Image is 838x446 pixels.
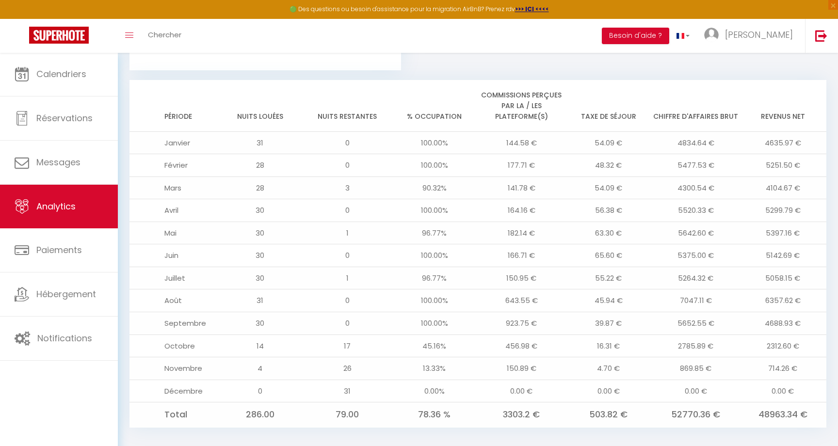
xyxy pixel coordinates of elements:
[652,357,740,380] td: 869.85 €
[304,131,391,154] td: 0
[652,244,740,267] td: 5375.00 €
[565,222,652,244] td: 63.30 €
[391,176,478,199] td: 90.32%
[565,289,652,312] td: 45.94 €
[739,402,826,427] td: 48963.34 €
[141,19,189,53] a: Chercher
[36,288,96,300] span: Hébergement
[739,289,826,312] td: 6357.62 €
[652,402,740,427] td: 52770.36 €
[37,332,92,344] span: Notifications
[478,289,565,312] td: 643.55 €
[304,80,391,132] th: Nuits restantes
[565,380,652,402] td: 0.00 €
[478,357,565,380] td: 150.89 €
[217,312,304,335] td: 30
[565,176,652,199] td: 54.09 €
[129,154,217,177] td: Février
[515,5,549,13] a: >>> ICI <<<<
[478,80,565,132] th: Commissions perçues par la / les plateforme(s)
[217,402,304,427] td: 286.00
[652,80,740,132] th: Chiffre d'affaires brut
[739,199,826,222] td: 5299.79 €
[478,380,565,402] td: 0.00 €
[704,28,719,42] img: ...
[478,402,565,427] td: 3303.2 €
[739,131,826,154] td: 4635.97 €
[391,154,478,177] td: 100.00%
[652,176,740,199] td: 4300.54 €
[565,80,652,132] th: Taxe de séjour
[652,222,740,244] td: 5642.60 €
[36,200,76,212] span: Analytics
[129,199,217,222] td: Avril
[304,334,391,357] td: 17
[478,131,565,154] td: 144.58 €
[565,131,652,154] td: 54.09 €
[129,289,217,312] td: Août
[304,357,391,380] td: 26
[652,154,740,177] td: 5477.53 €
[129,80,217,132] th: Période
[652,131,740,154] td: 4834.64 €
[739,222,826,244] td: 5397.16 €
[304,312,391,335] td: 0
[304,199,391,222] td: 0
[217,131,304,154] td: 31
[391,222,478,244] td: 96.77%
[217,267,304,289] td: 30
[652,267,740,289] td: 5264.32 €
[602,28,669,44] button: Besoin d'aide ?
[739,80,826,132] th: Revenus net
[739,154,826,177] td: 5251.50 €
[478,334,565,357] td: 456.98 €
[652,380,740,402] td: 0.00 €
[304,154,391,177] td: 0
[129,312,217,335] td: Septembre
[304,176,391,199] td: 3
[478,244,565,267] td: 166.71 €
[304,289,391,312] td: 0
[391,199,478,222] td: 100.00%
[304,380,391,402] td: 31
[304,222,391,244] td: 1
[391,289,478,312] td: 100.00%
[129,334,217,357] td: Octobre
[217,244,304,267] td: 30
[217,154,304,177] td: 28
[304,267,391,289] td: 1
[129,244,217,267] td: Juin
[478,222,565,244] td: 182.14 €
[565,199,652,222] td: 56.38 €
[391,267,478,289] td: 96.77%
[217,289,304,312] td: 31
[739,176,826,199] td: 4104.67 €
[815,30,827,42] img: logout
[391,380,478,402] td: 0.00%
[391,312,478,335] td: 100.00%
[478,176,565,199] td: 141.78 €
[217,357,304,380] td: 4
[565,244,652,267] td: 65.60 €
[739,244,826,267] td: 5142.69 €
[391,131,478,154] td: 100.00%
[217,334,304,357] td: 14
[565,402,652,427] td: 503.82 €
[129,176,217,199] td: Mars
[391,334,478,357] td: 45.16%
[391,402,478,427] td: 78.36 %
[217,380,304,402] td: 0
[129,357,217,380] td: Novembre
[725,29,793,41] span: [PERSON_NAME]
[739,312,826,335] td: 4688.93 €
[739,380,826,402] td: 0.00 €
[391,80,478,132] th: % Occupation
[565,312,652,335] td: 39.87 €
[565,267,652,289] td: 55.22 €
[652,289,740,312] td: 7047.11 €
[148,30,181,40] span: Chercher
[478,312,565,335] td: 923.75 €
[217,199,304,222] td: 30
[217,222,304,244] td: 30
